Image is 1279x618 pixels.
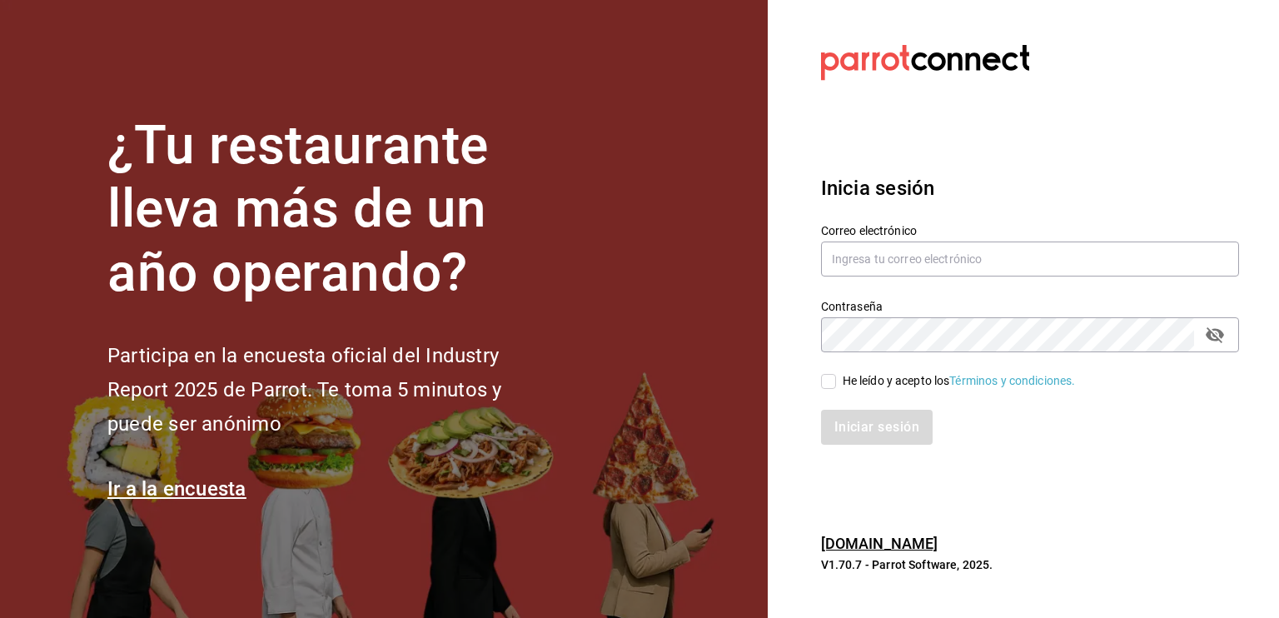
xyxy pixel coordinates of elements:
a: [DOMAIN_NAME] [821,535,938,552]
input: Ingresa tu correo electrónico [821,242,1239,277]
a: Ir a la encuesta [107,477,246,501]
h3: Inicia sesión [821,173,1239,203]
a: Términos y condiciones. [949,374,1075,387]
h2: Participa en la encuesta oficial del Industry Report 2025 de Parrot. Te toma 5 minutos y puede se... [107,339,557,441]
p: V1.70.7 - Parrot Software, 2025. [821,556,1239,573]
label: Correo electrónico [821,224,1239,236]
div: He leído y acepto los [843,372,1076,390]
button: passwordField [1201,321,1229,349]
label: Contraseña [821,300,1239,311]
h1: ¿Tu restaurante lleva más de un año operando? [107,114,557,306]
